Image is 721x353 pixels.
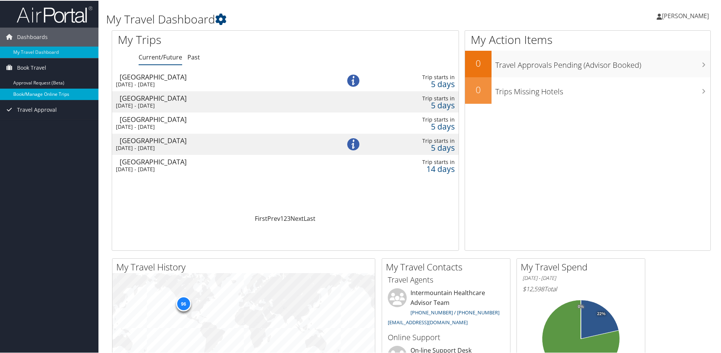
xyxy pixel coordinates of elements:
a: First [255,214,267,222]
span: $12,598 [523,284,544,292]
div: 96 [176,295,191,311]
div: 5 days [381,80,454,87]
h2: My Travel History [116,260,375,273]
div: [GEOGRAPHIC_DATA] [120,115,325,122]
a: Past [187,52,200,61]
div: 14 days [381,165,454,172]
tspan: 22% [597,311,606,316]
div: 5 days [381,122,454,129]
div: 5 days [381,101,454,108]
h3: Trips Missing Hotels [495,82,710,96]
h3: Travel Agents [388,274,504,284]
a: [PERSON_NAME] [657,4,716,27]
h6: [DATE] - [DATE] [523,274,639,281]
h2: 0 [465,83,492,95]
div: [GEOGRAPHIC_DATA] [120,73,325,80]
h6: Total [523,284,639,292]
h1: My Trips [118,31,309,47]
a: 0Travel Approvals Pending (Advisor Booked) [465,50,710,77]
a: Last [304,214,315,222]
div: [DATE] - [DATE] [116,165,321,172]
a: 0Trips Missing Hotels [465,77,710,103]
a: [EMAIL_ADDRESS][DOMAIN_NAME] [388,318,468,325]
span: Travel Approval [17,100,57,119]
a: Next [290,214,304,222]
tspan: 0% [578,304,584,308]
a: 1 [280,214,284,222]
span: Book Travel [17,58,46,77]
h3: Online Support [388,331,504,342]
div: [DATE] - [DATE] [116,80,321,87]
div: Trip starts in [381,116,454,122]
h2: My Travel Contacts [386,260,510,273]
a: Prev [267,214,280,222]
div: [GEOGRAPHIC_DATA] [120,94,325,101]
div: Trip starts in [381,94,454,101]
div: [DATE] - [DATE] [116,123,321,130]
div: [DATE] - [DATE] [116,144,321,151]
div: Trip starts in [381,137,454,144]
a: 3 [287,214,290,222]
a: Current/Future [139,52,182,61]
a: [PHONE_NUMBER] / [PHONE_NUMBER] [410,308,499,315]
h3: Travel Approvals Pending (Advisor Booked) [495,55,710,70]
div: [GEOGRAPHIC_DATA] [120,158,325,164]
a: 2 [284,214,287,222]
div: [DATE] - [DATE] [116,102,321,108]
h2: My Travel Spend [521,260,645,273]
img: alert-flat-solid-info.png [347,74,359,86]
div: [GEOGRAPHIC_DATA] [120,136,325,143]
img: airportal-logo.png [17,5,92,23]
img: alert-flat-solid-info.png [347,137,359,150]
li: Intermountain Healthcare Advisor Team [384,287,508,328]
h2: 0 [465,56,492,69]
div: Trip starts in [381,73,454,80]
h1: My Action Items [465,31,710,47]
h1: My Travel Dashboard [106,11,513,27]
div: Trip starts in [381,158,454,165]
span: Dashboards [17,27,48,46]
span: [PERSON_NAME] [662,11,709,19]
div: 5 days [381,144,454,150]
